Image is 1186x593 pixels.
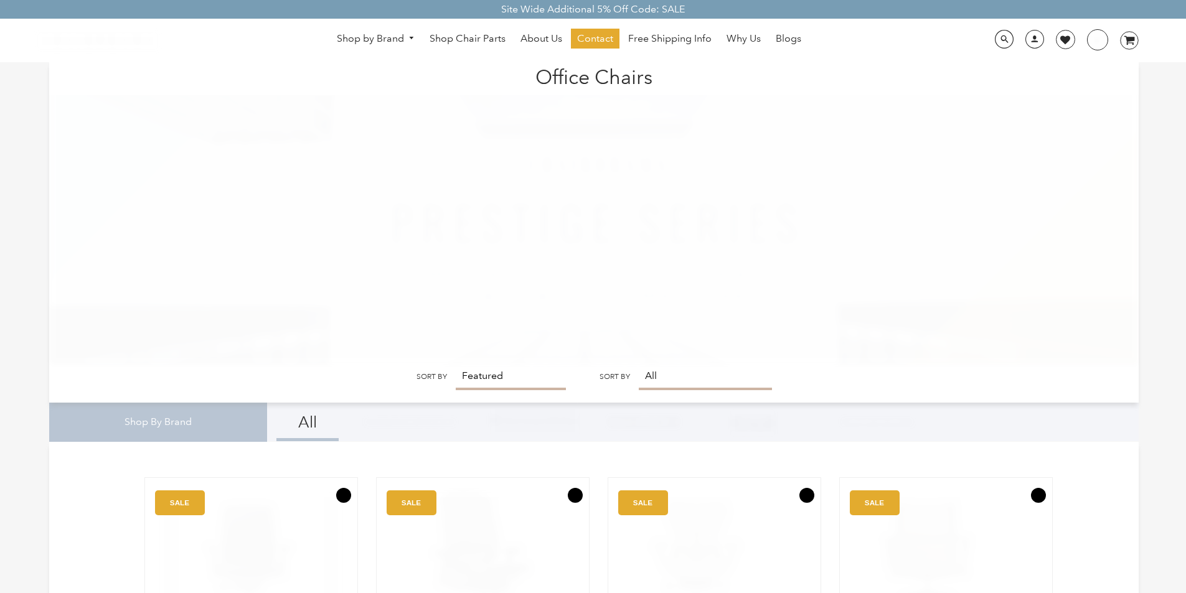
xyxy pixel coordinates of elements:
[720,29,767,49] a: Why Us
[727,32,761,45] span: Why Us
[35,30,160,52] img: chairorama
[364,417,457,426] img: Group_4be16a4b-c81a-4a6e-a540-764d0a8faf6e.png
[49,403,267,442] div: Shop By Brand
[633,498,652,507] text: SALE
[430,32,506,45] span: Shop Chair Parts
[423,29,512,49] a: Shop Chair Parts
[577,32,613,45] span: Contact
[336,488,351,503] button: Add to Wishlist
[571,29,619,49] a: Contact
[628,32,712,45] span: Free Shipping Info
[213,29,925,52] nav: DesktopNavigation
[769,29,807,49] a: Blogs
[728,408,778,439] img: Frame_4.png
[520,32,562,45] span: About Us
[600,372,630,381] label: Sort by
[331,29,421,49] a: Shop by Brand
[840,416,915,427] img: Layer_1_1.png
[1088,30,1107,49] img: WhatsApp_Image_2024-07-12_at_16.23.01.webp
[417,372,447,381] label: Sort by
[276,403,339,441] a: All
[49,62,1139,365] img: Office Chairs
[402,498,421,507] text: SALE
[606,415,681,429] img: PHOTO-2024-07-09-00-53-10-removebg-preview.png
[514,29,568,49] a: About Us
[488,403,581,440] img: Group-1.png
[170,498,189,507] text: SALE
[622,29,718,49] a: Free Shipping Info
[799,488,814,503] button: Add to Wishlist
[776,32,801,45] span: Blogs
[568,488,583,503] button: Add to Wishlist
[1031,488,1046,503] button: Add to Wishlist
[865,498,884,507] text: SALE
[62,62,1126,89] h1: Office Chairs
